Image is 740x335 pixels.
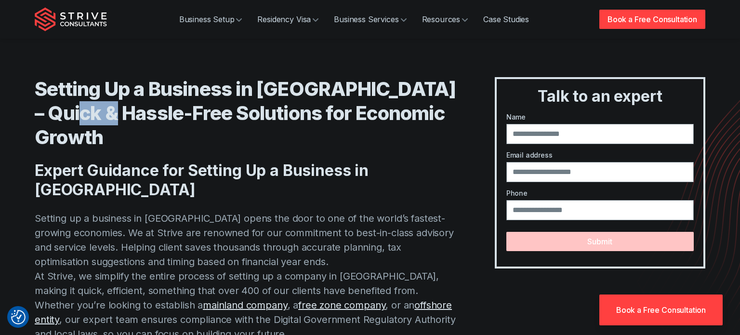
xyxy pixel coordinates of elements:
label: Email address [506,150,694,160]
a: Book a Free Consultation [599,295,723,325]
a: Case Studies [476,10,537,29]
a: Resources [414,10,476,29]
label: Phone [506,188,694,198]
img: Revisit consent button [11,310,26,324]
a: Book a Free Consultation [599,10,705,29]
label: Name [506,112,694,122]
h3: Talk to an expert [501,87,700,106]
h2: Expert Guidance for Setting Up a Business in [GEOGRAPHIC_DATA] [35,161,456,200]
button: Consent Preferences [11,310,26,324]
a: free zone company [298,299,385,311]
button: Submit [506,232,694,251]
a: mainland company [203,299,287,311]
img: Strive Consultants [35,7,107,31]
a: Residency Visa [250,10,326,29]
a: Business Services [326,10,414,29]
h1: Setting Up a Business in [GEOGRAPHIC_DATA] – Quick & Hassle-Free Solutions for Economic Growth [35,77,456,149]
a: Business Setup [172,10,250,29]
